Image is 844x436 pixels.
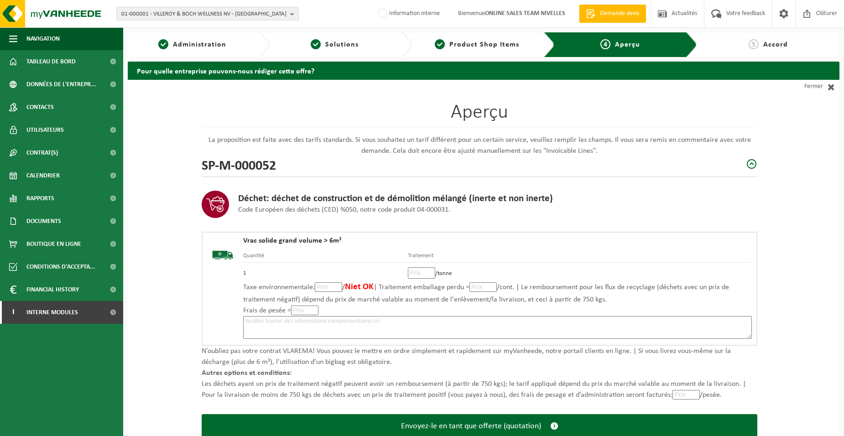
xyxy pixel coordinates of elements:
[469,282,497,292] input: Prix
[345,283,374,291] span: Niet OK
[202,103,757,128] h1: Aperçu
[757,80,839,93] a: Fermer
[238,204,553,215] p: Code Européen des déchets (CED) %050, notre code produit 04-000031.
[408,263,752,281] td: /tonne
[26,50,76,73] span: Tableau de bord
[243,251,408,263] th: Quantité
[26,141,58,164] span: Contrat(s)
[26,210,61,233] span: Documents
[291,306,318,315] input: Prix
[243,263,408,281] td: 1
[763,41,788,48] span: Accord
[9,301,17,324] span: I
[26,255,95,278] span: Conditions d'accepta...
[26,73,96,96] span: Données de l'entrepr...
[158,39,168,49] span: 1
[26,164,60,187] span: Calendrier
[702,39,835,50] a: 5Accord
[128,62,839,79] h2: Pour quelle entreprise pouvons-nous rédiger cette offre?
[173,41,226,48] span: Administration
[26,96,54,119] span: Contacts
[408,267,435,279] input: Prix
[562,39,679,50] a: 4Aperçu
[485,10,565,17] strong: ONLINE SALES TEAM NIVELLES
[121,7,287,21] span: 01-000001 - VILLEROY & BOCH WELLNESS NV - [GEOGRAPHIC_DATA]
[26,301,78,324] span: Interne modules
[132,39,252,50] a: 1Administration
[238,193,553,204] h3: Déchet: déchet de construction et de démolition mélangé (inerte et non inerte)
[243,281,752,305] p: Taxe environnementale: / | Traitement emballage perdu = /cont. | Le remboursement pour les flux d...
[202,156,276,172] h2: SP-M-000052
[26,119,64,141] span: Utilisateurs
[598,9,641,18] span: Demande devis
[207,237,239,273] img: BL-SO-LV.png
[579,5,646,23] a: Demande devis
[275,39,394,50] a: 2Solutions
[672,390,700,400] input: Prix
[315,282,342,292] input: Prix
[243,237,752,244] h4: Vrac solide grand volume > 6m³
[408,251,752,263] th: Traitement
[202,368,757,379] p: Autres options et conditions:
[202,135,757,156] p: La proposition est faite avec des tarifs standards. Si vous souhaitez un tarif différent pour un ...
[26,233,81,255] span: Boutique en ligne
[401,421,541,431] span: Envoyez-le en tant que offerte (quotation)
[311,39,321,49] span: 2
[615,41,640,48] span: Aperçu
[202,346,757,368] p: N’oubliez pas votre contrat VLAREMA! Vous pouvez le mettre en ordre simplement et rapidement sur ...
[749,39,759,49] span: 5
[325,41,359,48] span: Solutions
[116,7,299,21] button: 01-000001 - VILLEROY & BOCH WELLNESS NV - [GEOGRAPHIC_DATA]
[26,187,54,210] span: Rapports
[243,305,752,316] p: Frais de pesée =
[449,41,519,48] span: Product Shop Items
[376,7,440,21] label: Information interne
[600,39,610,49] span: 4
[26,27,60,50] span: Navigation
[202,379,757,400] p: Les déchets ayant un prix de traitement négatif peuvent avoir un remboursement (à partir de 750 k...
[26,278,79,301] span: Financial History
[435,39,445,49] span: 3
[417,39,537,50] a: 3Product Shop Items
